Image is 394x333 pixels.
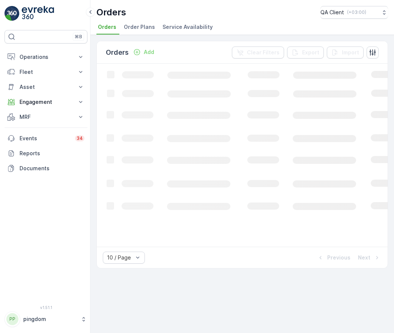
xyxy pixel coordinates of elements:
[5,94,87,109] button: Engagement
[20,83,72,91] p: Asset
[232,46,284,58] button: Clear Filters
[23,315,77,323] p: pingdom
[6,313,18,325] div: PP
[5,79,87,94] button: Asset
[22,6,54,21] img: logo_light-DOdMpM7g.png
[144,48,154,56] p: Add
[130,48,157,57] button: Add
[320,9,344,16] p: QA Client
[162,23,213,31] span: Service Availability
[20,113,72,121] p: MRF
[96,6,126,18] p: Orders
[106,47,129,58] p: Orders
[327,254,350,261] p: Previous
[347,9,366,15] p: ( +03:00 )
[20,135,71,142] p: Events
[20,165,84,172] p: Documents
[287,46,324,58] button: Export
[357,253,382,262] button: Next
[316,253,351,262] button: Previous
[247,49,280,56] p: Clear Filters
[20,150,84,157] p: Reports
[327,46,364,58] button: Import
[5,161,87,176] a: Documents
[20,98,72,106] p: Engagement
[5,64,87,79] button: Fleet
[5,6,20,21] img: logo
[20,68,72,76] p: Fleet
[358,254,370,261] p: Next
[5,146,87,161] a: Reports
[302,49,319,56] p: Export
[342,49,359,56] p: Import
[5,49,87,64] button: Operations
[98,23,116,31] span: Orders
[5,305,87,310] span: v 1.51.1
[124,23,155,31] span: Order Plans
[75,34,82,40] p: ⌘B
[5,311,87,327] button: PPpingdom
[320,6,388,19] button: QA Client(+03:00)
[5,109,87,124] button: MRF
[20,53,72,61] p: Operations
[77,135,83,141] p: 34
[5,131,87,146] a: Events34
